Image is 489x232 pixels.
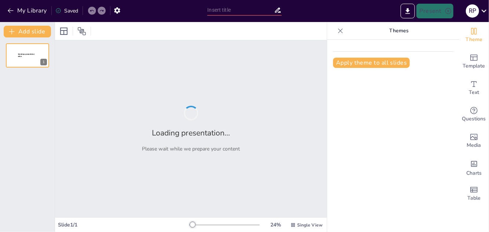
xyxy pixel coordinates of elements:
[6,5,50,17] button: My Library
[466,169,482,177] span: Charts
[6,43,49,68] div: 1
[467,194,481,202] span: Table
[467,141,481,149] span: Media
[346,22,452,40] p: Themes
[459,75,489,101] div: Add text boxes
[459,181,489,207] div: Add a table
[459,154,489,181] div: Add charts and graphs
[416,4,453,18] button: Present
[459,101,489,128] div: Get real-time input from your audience
[267,221,285,228] div: 24 %
[55,7,78,14] div: Saved
[459,48,489,75] div: Add ready made slides
[333,58,410,68] button: Apply theme to all slides
[142,145,240,152] p: Please wait while we prepare your content
[469,88,479,97] span: Text
[4,26,51,37] button: Add slide
[297,222,322,228] span: Single View
[466,36,482,44] span: Theme
[40,59,47,65] div: 1
[207,5,274,15] input: Insert title
[463,62,485,70] span: Template
[18,53,34,57] span: Sendsteps presentation editor
[58,221,189,228] div: Slide 1 / 1
[152,128,230,138] h2: Loading presentation...
[77,27,86,36] span: Position
[459,128,489,154] div: Add images, graphics, shapes or video
[462,115,486,123] span: Questions
[459,22,489,48] div: Change the overall theme
[401,4,415,18] button: Export to PowerPoint
[466,4,479,18] button: R P
[58,25,70,37] div: Layout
